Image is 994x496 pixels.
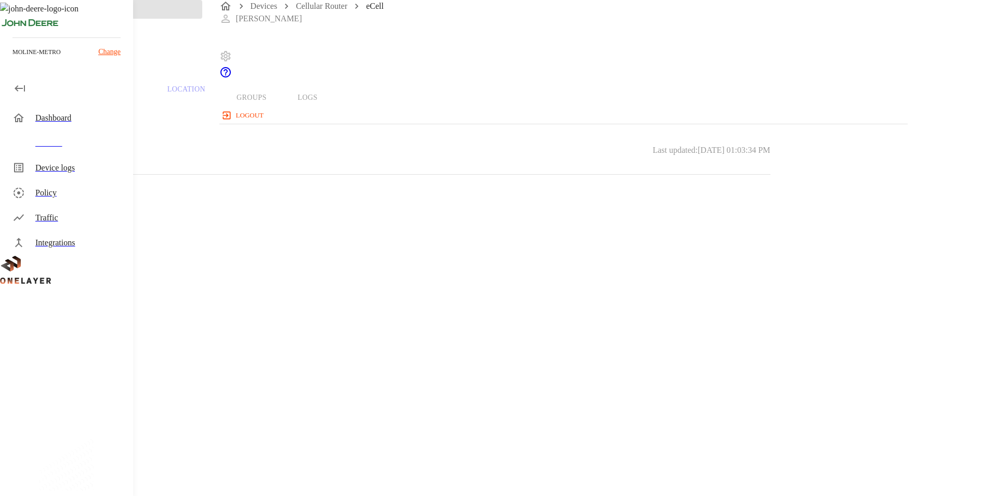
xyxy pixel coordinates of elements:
a: Cellular Router [296,2,347,10]
a: Devices [251,2,278,10]
a: onelayer-support [219,71,232,80]
span: Support Portal [219,71,232,80]
p: [PERSON_NAME] [236,12,302,25]
button: logout [219,107,268,124]
a: logout [219,107,908,124]
h3: Last updated: [DATE] 01:03:34 PM [652,143,770,162]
